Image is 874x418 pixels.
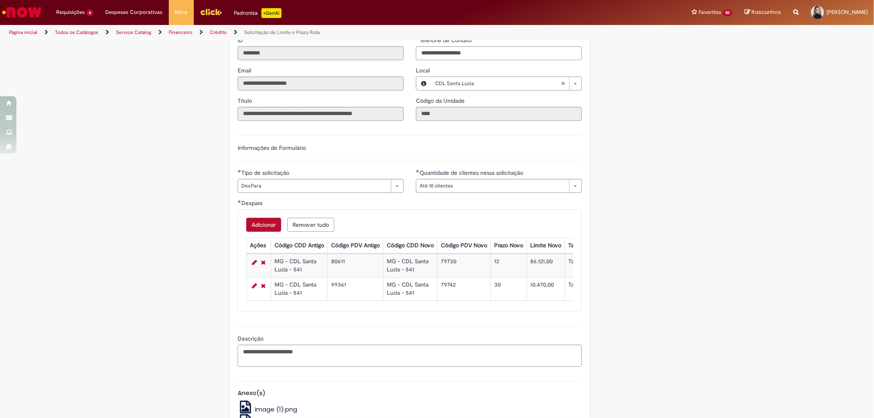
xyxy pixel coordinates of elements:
span: Dexpara [241,199,264,207]
div: Padroniza [234,8,281,18]
span: Favoritos [699,8,721,16]
span: Tipo de solicitação [241,169,291,176]
a: Crédito [210,29,227,36]
span: Somente leitura - Título [238,97,254,104]
a: Remover linha 2 [259,281,268,291]
span: image (1).png [255,405,297,413]
a: Rascunhos [745,9,781,16]
span: More [175,8,188,16]
td: 99361 [328,277,384,301]
span: Local [416,67,431,74]
th: Taxa [565,238,583,253]
td: 80611 [328,254,384,277]
img: ServiceNow [1,4,43,20]
th: Limite Novo [527,238,565,253]
a: Editar Linha 2 [250,281,259,291]
label: Informações de Formulário [238,144,306,151]
label: Somente leitura - ID [238,36,245,44]
input: Título [238,107,404,121]
span: Quantidade de clientes nessa solicitação [420,169,525,176]
span: Despesas Corporativas [106,8,163,16]
span: Obrigatório Preenchido [238,169,241,173]
span: 6 [86,9,93,16]
a: Remover linha 1 [259,258,268,267]
td: 30 [491,277,527,301]
td: 86.121,00 [527,254,565,277]
p: +GenAi [261,8,281,18]
textarea: Descrição [238,345,582,367]
th: Código PDV Novo [438,238,491,253]
a: Todos os Catálogos [55,29,98,36]
th: Código CDD Antigo [271,238,328,253]
span: Descrição [238,335,265,342]
span: [PERSON_NAME] [826,9,868,16]
a: Service Catalog [116,29,151,36]
td: MG - CDL Santa Luzia - 541 [384,254,438,277]
th: Código PDV Antigo [328,238,384,253]
input: ID [238,46,404,60]
span: Somente leitura - Email [238,67,253,74]
span: Rascunhos [751,8,781,16]
td: 79730 [438,254,491,277]
td: MG - CDL Santa Luzia - 541 [271,254,328,277]
img: click_logo_yellow_360x200.png [200,6,222,18]
span: Requisições [56,8,85,16]
input: Código da Unidade [416,107,582,121]
span: Somente leitura - Código da Unidade [416,97,466,104]
abbr: Limpar campo Local [557,77,569,90]
label: Somente leitura - Email [238,66,253,75]
th: Prazo Novo [491,238,527,253]
input: Email [238,77,404,90]
th: Código CDD Novo [384,238,438,253]
label: Somente leitura - Código da Unidade [416,97,466,105]
td: 79742 [438,277,491,301]
a: image (1).png [238,405,297,413]
input: Telefone de Contato [416,46,582,60]
span: 50 [723,9,732,16]
span: Obrigatório Preenchido [416,37,420,40]
td: 12 [491,254,527,277]
span: CDL Santa Luzia [435,77,561,90]
a: CDL Santa LuziaLimpar campo Local [431,77,581,90]
span: Obrigatório Preenchido [416,169,420,173]
span: Obrigatório Preenchido [238,200,241,203]
span: DexPara [241,179,387,192]
span: Até 10 clientes [420,179,565,192]
button: Local, Visualizar este registro CDL Santa Luzia [416,77,431,90]
td: MG - CDL Santa Luzia - 541 [384,277,438,301]
a: Página inicial [9,29,37,36]
button: Remove all rows for Dexpara [287,218,334,232]
td: 10.470,00 [527,277,565,301]
span: Telefone de Contato [420,36,473,44]
th: Ações [247,238,271,253]
td: Taxa [565,277,583,301]
td: MG - CDL Santa Luzia - 541 [271,277,328,301]
a: Financeiro [169,29,192,36]
ul: Trilhas de página [6,25,577,40]
h5: Anexo(s) [238,390,582,397]
td: Taxa [565,254,583,277]
label: Somente leitura - Título [238,97,254,105]
a: Solicitação de Limite e Prazo Rota [244,29,320,36]
button: Add a row for Dexpara [246,218,281,232]
a: Editar Linha 1 [250,258,259,267]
